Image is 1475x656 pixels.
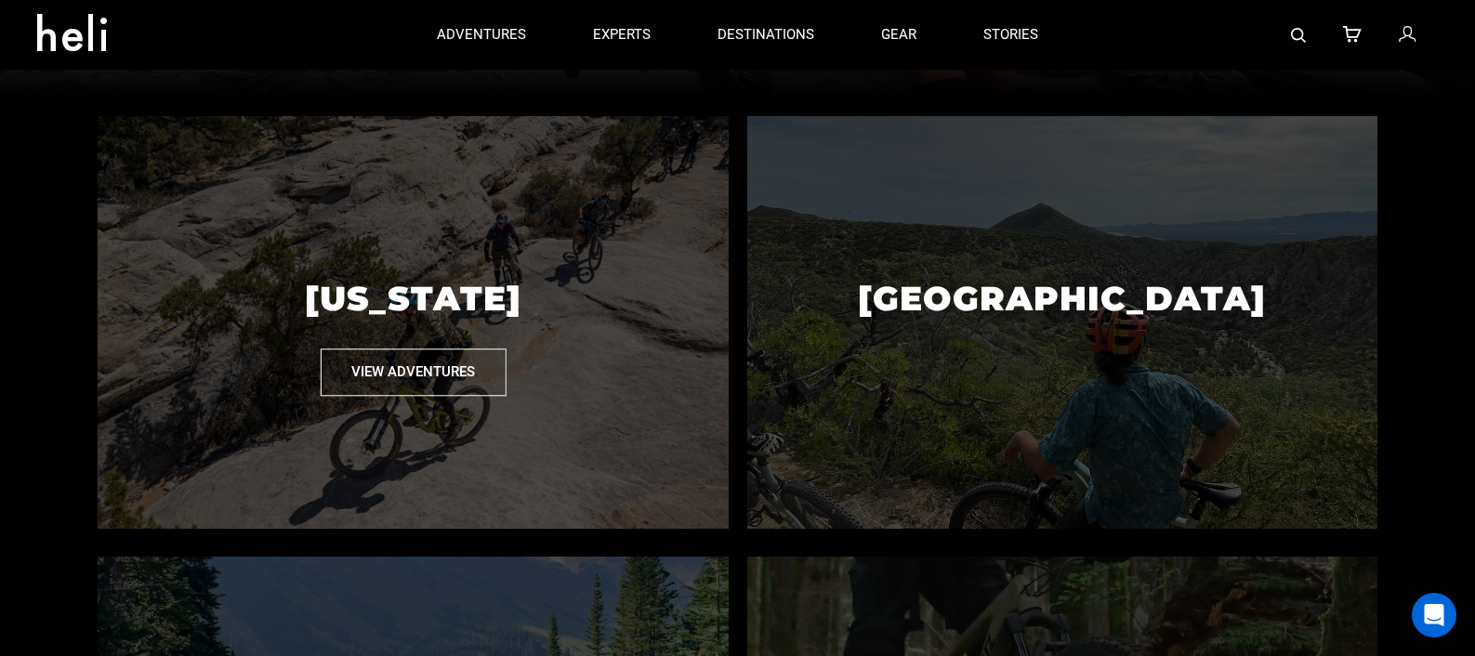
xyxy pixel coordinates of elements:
p: adventures [437,25,526,45]
p: destinations [718,25,814,45]
div: Open Intercom Messenger [1412,593,1456,637]
button: View Adventures [320,348,506,396]
img: images [98,116,728,529]
p: [US_STATE] [98,248,728,348]
p: experts [593,25,651,45]
img: search-bar-icon.svg [1291,28,1306,43]
p: [GEOGRAPHIC_DATA] [747,248,1377,348]
img: images [747,116,1377,529]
